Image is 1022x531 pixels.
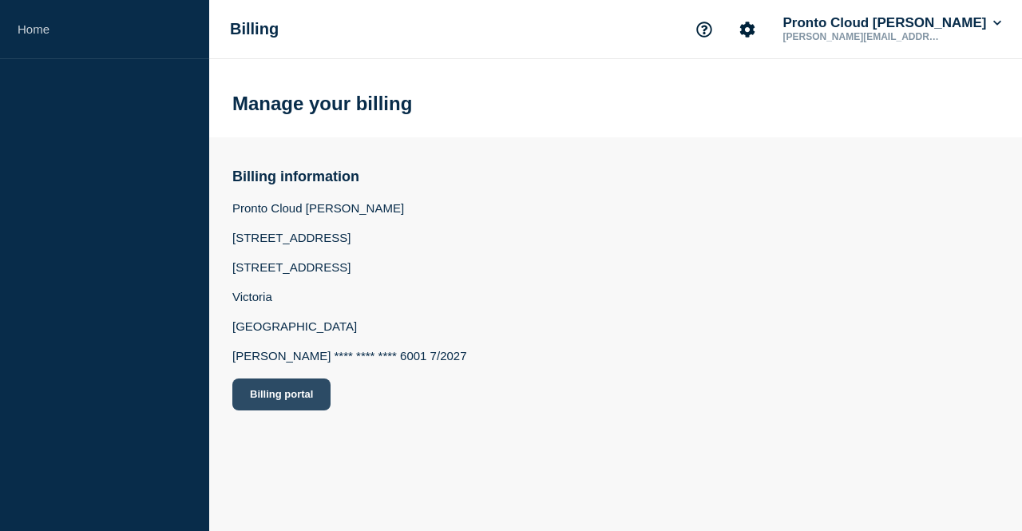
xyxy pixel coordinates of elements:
[780,31,946,42] p: [PERSON_NAME][EMAIL_ADDRESS][PERSON_NAME][DOMAIN_NAME]
[232,260,467,274] p: [STREET_ADDRESS]
[232,290,467,303] p: Victoria
[687,13,721,46] button: Support
[731,13,764,46] button: Account settings
[232,378,331,410] button: Billing portal
[232,319,467,333] p: [GEOGRAPHIC_DATA]
[232,201,467,215] p: Pronto Cloud [PERSON_NAME]
[232,231,467,244] p: [STREET_ADDRESS]
[232,168,467,185] h2: Billing information
[232,93,412,115] h1: Manage your billing
[232,378,467,410] a: Billing portal
[780,15,1005,31] button: Pronto Cloud [PERSON_NAME]
[230,20,279,38] h1: Billing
